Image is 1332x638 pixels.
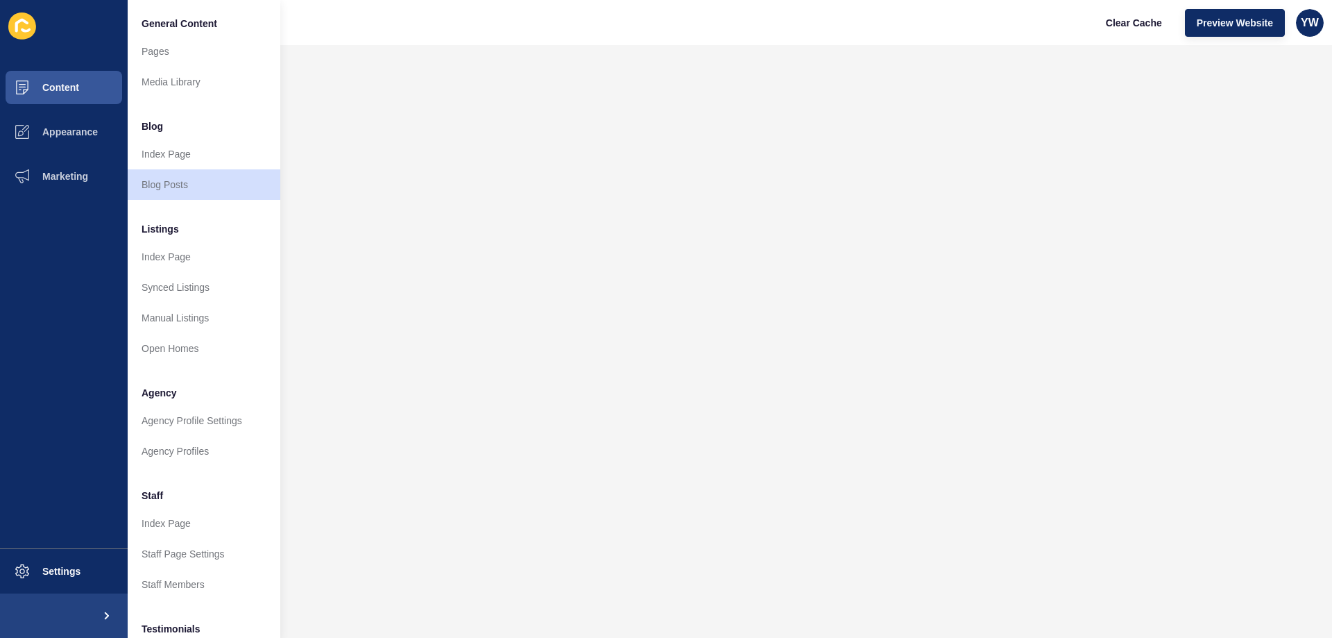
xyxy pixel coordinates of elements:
button: Preview Website [1185,9,1285,37]
a: Agency Profiles [128,436,280,467]
span: Preview Website [1197,16,1273,30]
a: Synced Listings [128,272,280,303]
a: Pages [128,36,280,67]
a: Staff Members [128,569,280,600]
a: Open Homes [128,333,280,364]
span: Agency [142,386,177,400]
a: Index Page [128,508,280,539]
span: Blog [142,119,163,133]
span: YW [1301,16,1319,30]
a: Manual Listings [128,303,280,333]
span: Clear Cache [1106,16,1162,30]
a: Staff Page Settings [128,539,280,569]
span: Testimonials [142,622,200,636]
span: Staff [142,489,163,503]
span: Listings [142,222,179,236]
a: Index Page [128,242,280,272]
button: Clear Cache [1094,9,1174,37]
a: Blog Posts [128,169,280,200]
a: Index Page [128,139,280,169]
span: General Content [142,17,217,31]
a: Agency Profile Settings [128,405,280,436]
a: Media Library [128,67,280,97]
